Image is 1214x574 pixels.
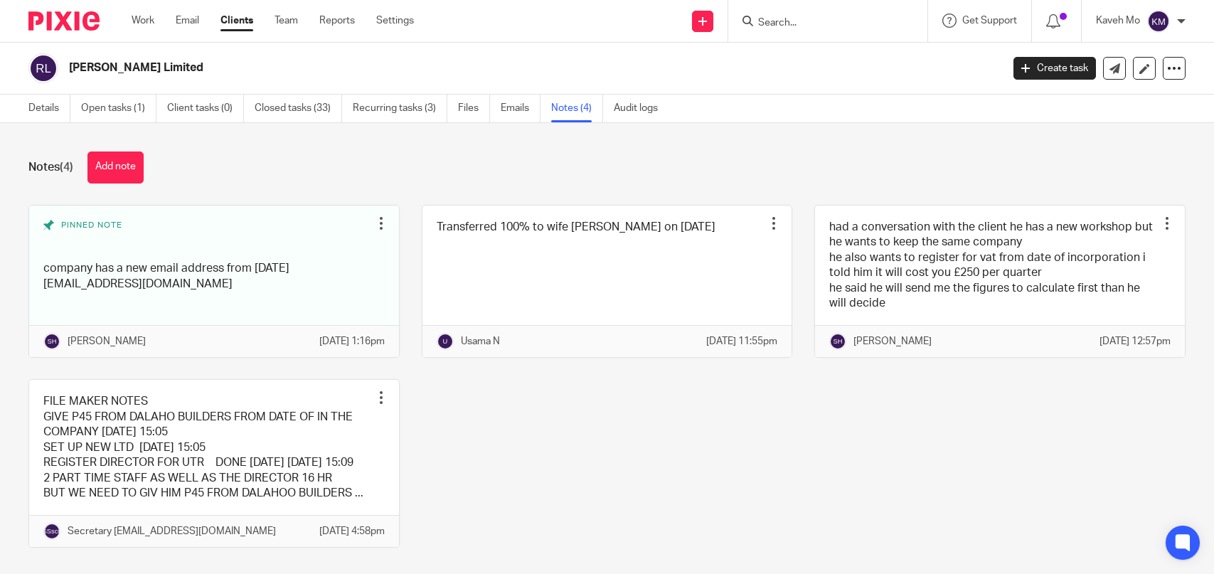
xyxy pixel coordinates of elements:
a: Work [132,14,154,28]
p: [DATE] 1:16pm [319,334,385,349]
input: Search [757,17,885,30]
a: Recurring tasks (3) [353,95,447,122]
img: svg%3E [43,523,60,540]
p: Secretary [EMAIL_ADDRESS][DOMAIN_NAME] [68,524,276,538]
div: Pinned note [43,220,371,250]
p: Kaveh Mo [1096,14,1140,28]
p: [DATE] 11:55pm [706,334,777,349]
img: svg%3E [1147,10,1170,33]
a: Email [176,14,199,28]
a: Files [458,95,490,122]
a: Create task [1013,57,1096,80]
a: Emails [501,95,541,122]
a: Audit logs [614,95,669,122]
p: [PERSON_NAME] [68,334,146,349]
img: Pixie [28,11,100,31]
a: Notes (4) [551,95,603,122]
a: Details [28,95,70,122]
a: Reports [319,14,355,28]
img: svg%3E [829,333,846,350]
button: Add note [87,152,144,184]
img: svg%3E [43,333,60,350]
p: [DATE] 12:57pm [1099,334,1171,349]
h2: [PERSON_NAME] Limited [69,60,807,75]
p: [PERSON_NAME] [853,334,932,349]
a: Open tasks (1) [81,95,156,122]
a: Settings [376,14,414,28]
h1: Notes [28,160,73,175]
p: [DATE] 4:58pm [319,524,385,538]
span: Get Support [962,16,1017,26]
a: Closed tasks (33) [255,95,342,122]
a: Client tasks (0) [167,95,244,122]
img: svg%3E [28,53,58,83]
a: Team [275,14,298,28]
p: Usama N [461,334,500,349]
a: Clients [220,14,253,28]
span: (4) [60,161,73,173]
img: svg%3E [437,333,454,350]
